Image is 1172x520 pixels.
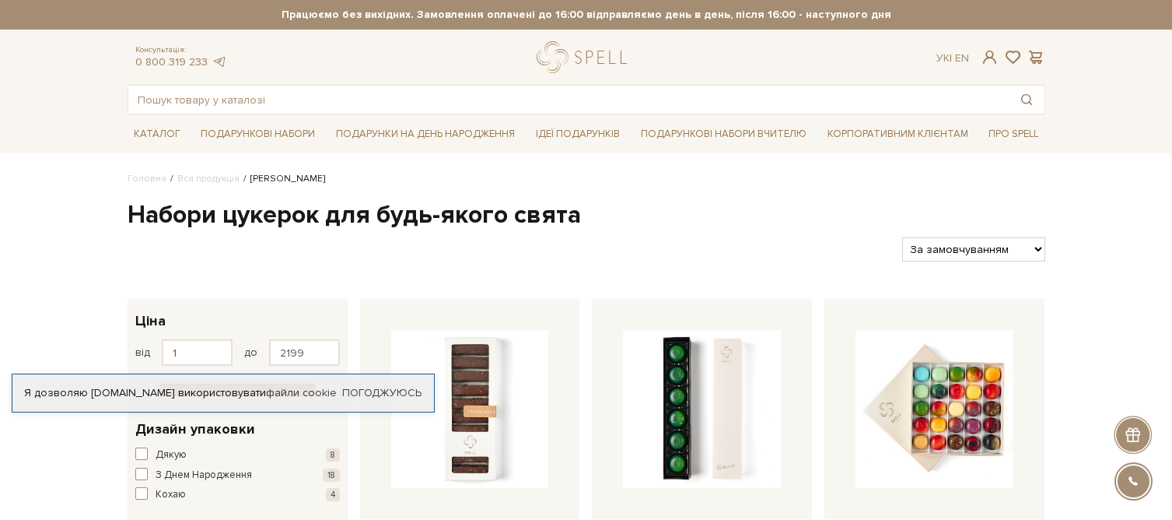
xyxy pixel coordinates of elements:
[177,173,240,184] a: Вся продукція
[128,8,1045,22] strong: Працюємо без вихідних. Замовлення оплачені до 16:00 відправляємо день в день, після 16:00 - насту...
[326,488,340,501] span: 4
[135,419,255,440] span: Дизайн упаковки
[244,346,257,360] span: до
[156,468,252,483] span: З Днем Народження
[342,386,422,400] a: Погоджуюсь
[12,386,434,400] div: Я дозволяю [DOMAIN_NAME] використовувати
[326,448,340,462] span: 8
[135,311,166,332] span: Ціна
[936,51,969,65] div: Ук
[269,339,340,366] input: Ціна
[128,86,1009,114] input: Пошук товару у каталозі
[135,487,340,503] button: Кохаю 4
[156,448,187,463] span: Дякую
[135,346,150,360] span: від
[135,45,227,55] span: Консультація:
[162,339,233,366] input: Ціна
[128,122,187,146] a: Каталог
[982,122,1044,146] a: Про Spell
[950,51,952,65] span: |
[240,172,325,186] li: [PERSON_NAME]
[955,51,969,65] a: En
[323,469,340,482] span: 18
[194,122,321,146] a: Подарункові набори
[537,41,634,73] a: logo
[266,386,337,399] a: файли cookie
[530,122,626,146] a: Ідеї подарунків
[212,55,227,69] a: telegram
[135,448,340,463] button: Дякую 8
[135,55,208,69] a: 0 800 319 233
[156,487,186,503] span: Кохаю
[1009,86,1044,114] button: Пошук товару у каталозі
[821,122,974,146] a: Корпоративним клієнтам
[330,122,521,146] a: Подарунки на День народження
[128,199,1045,232] h1: Набори цукерок для будь-якого свята
[635,121,813,147] a: Подарункові набори Вчителю
[135,468,340,483] button: З Днем Народження 18
[128,173,166,184] a: Головна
